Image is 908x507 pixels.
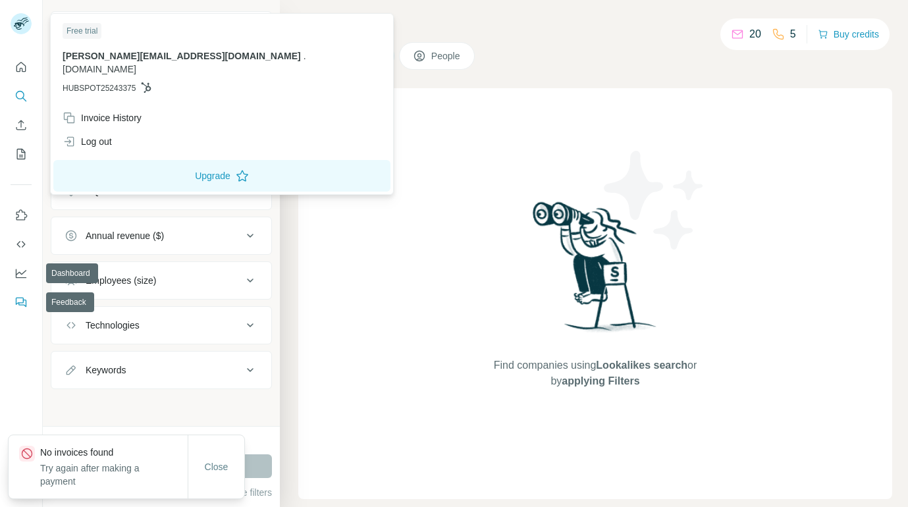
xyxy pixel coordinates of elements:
span: People [431,49,462,63]
button: My lists [11,142,32,166]
button: Dashboard [11,261,32,285]
button: Feedback [11,290,32,314]
h4: Search [298,16,892,34]
div: Log out [63,135,112,148]
span: [PERSON_NAME][EMAIL_ADDRESS][DOMAIN_NAME] [63,51,301,61]
span: HUBSPOT25243375 [63,82,136,94]
span: . [304,51,306,61]
div: Keywords [86,363,126,377]
div: Free trial [63,23,101,39]
button: Close [196,455,238,479]
div: Technologies [86,319,140,332]
span: applying Filters [562,375,639,387]
img: Surfe Illustration - Woman searching with binoculars [527,198,664,345]
button: Keywords [51,354,271,386]
button: Search [11,84,32,108]
button: Employees (size) [51,265,271,296]
p: 5 [790,26,796,42]
button: Use Surfe API [11,232,32,256]
div: Employees (size) [86,274,156,287]
img: Surfe Illustration - Stars [595,141,714,259]
p: Try again after making a payment [40,462,188,488]
button: Enrich CSV [11,113,32,137]
span: Lookalikes search [596,360,687,371]
button: Technologies [51,309,271,341]
span: Close [205,460,228,473]
span: [DOMAIN_NAME] [63,64,136,74]
span: Find companies using or by [490,358,701,389]
p: 20 [749,26,761,42]
div: Invoice History [63,111,142,124]
button: Upgrade [53,160,390,192]
div: Annual revenue ($) [86,229,164,242]
p: No invoices found [40,446,188,459]
button: Annual revenue ($) [51,220,271,252]
button: Quick start [11,55,32,79]
button: Buy credits [818,25,879,43]
button: Use Surfe on LinkedIn [11,203,32,227]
